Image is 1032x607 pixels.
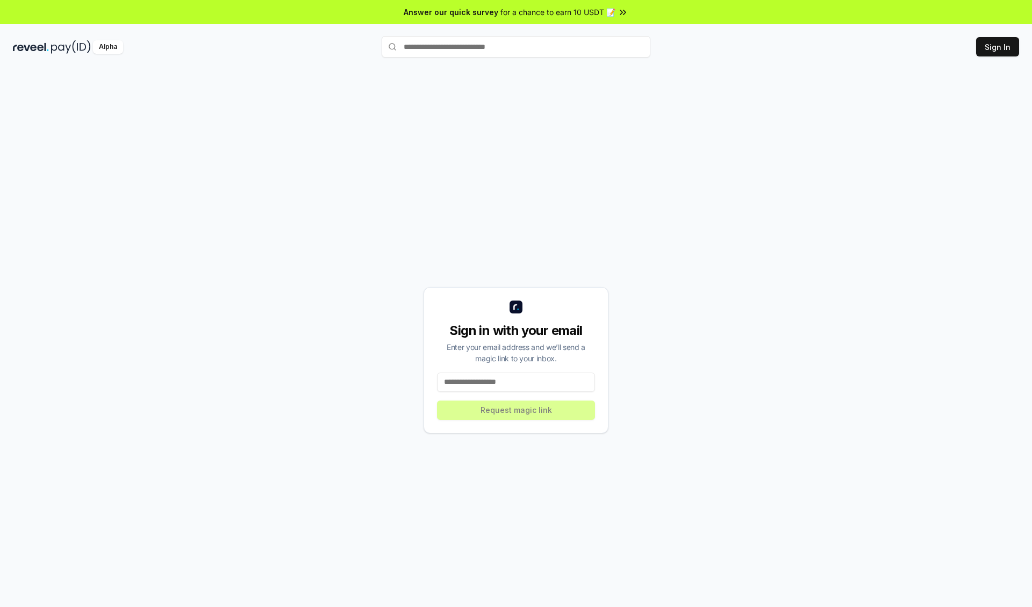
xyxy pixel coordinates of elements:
img: pay_id [51,40,91,54]
div: Sign in with your email [437,322,595,339]
img: logo_small [510,301,522,313]
span: for a chance to earn 10 USDT 📝 [500,6,615,18]
img: reveel_dark [13,40,49,54]
div: Alpha [93,40,123,54]
span: Answer our quick survey [404,6,498,18]
button: Sign In [976,37,1019,56]
div: Enter your email address and we’ll send a magic link to your inbox. [437,341,595,364]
